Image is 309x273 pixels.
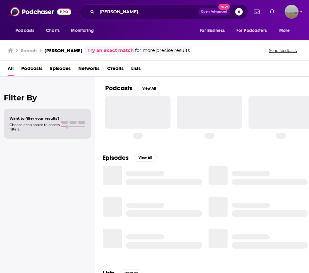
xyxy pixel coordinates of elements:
a: PodcastsView All [105,84,160,92]
button: View All [138,85,160,92]
button: open menu [67,25,102,37]
button: open menu [11,25,42,37]
h2: Podcasts [105,84,132,92]
img: Podchaser - Follow, Share and Rate Podcasts [10,6,71,18]
span: Want to filter your results? [10,116,60,121]
span: Logged in as shenderson [285,5,299,19]
a: Episodes [50,63,71,76]
button: View All [134,154,157,162]
button: Send feedback [267,48,299,53]
span: New [218,4,230,10]
span: Open Advanced [201,10,227,13]
button: open menu [195,25,233,37]
span: More [279,26,290,35]
div: Search podcasts, credits, & more... [80,4,248,19]
span: Monitoring [71,26,93,35]
a: Charts [42,25,63,37]
a: Podcasts [21,63,42,76]
span: Podcasts [16,26,34,35]
a: Show notifications dropdown [251,6,262,17]
h3: Search [21,48,37,54]
button: Show profile menu [285,5,299,19]
a: EpisodesView All [103,154,157,162]
span: for more precise results [135,47,190,54]
a: Networks [78,63,100,76]
button: open menu [232,25,276,37]
a: Try an exact match [87,47,134,54]
h2: Episodes [103,154,129,162]
input: Search podcasts, credits, & more... [97,7,198,17]
h2: Filter By [4,93,91,102]
h3: [PERSON_NAME] [44,48,82,54]
button: open menu [275,25,298,37]
a: All [8,63,14,76]
span: For Business [200,26,225,35]
a: Lists [131,63,141,76]
span: For Podcasters [236,26,267,35]
a: Show notifications dropdown [267,6,277,17]
a: Credits [107,63,124,76]
span: Charts [46,26,60,35]
span: Choose a tab above to access filters. [10,123,60,131]
button: Open AdvancedNew [198,8,230,16]
img: User Profile [285,5,299,19]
